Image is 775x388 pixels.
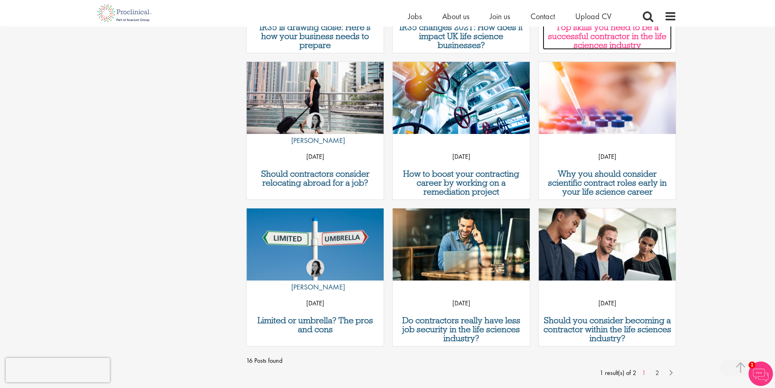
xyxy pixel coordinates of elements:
img: Limited or umbrella? The pros and cons [247,208,384,281]
a: Jobs [408,11,422,22]
a: Next [665,368,677,376]
a: Top skills you need to be a successful contractor in the life sciences industry [543,23,672,50]
p: [DATE] [247,151,384,163]
iframe: reCAPTCHA [6,358,110,382]
a: Link to a post [393,208,530,281]
a: Contact [530,11,555,22]
a: Link to a post [247,62,384,134]
p: [DATE] [393,151,530,163]
a: IR35 changes 2021: How does it impact UK life science businesses? [397,23,526,50]
a: Should you consider becoming a contractor within the life sciences industry? [543,316,672,343]
span: 16 Posts found [246,355,677,367]
a: Should contractors consider relocating abroad for a job? [251,169,380,187]
a: Monique Ellis [PERSON_NAME] [285,259,345,297]
span: 2 [633,368,636,377]
p: [DATE] [393,297,530,309]
span: 1 [600,368,603,377]
img: Chatbot [749,362,773,386]
a: Link to a post [247,208,384,281]
a: Link to a post [539,62,676,134]
img: Monique Ellis [306,112,324,130]
a: Upload CV [575,11,611,22]
p: [DATE] [247,297,384,309]
a: Link to a post [539,208,676,281]
a: 1 [638,368,650,378]
p: [DATE] [539,297,676,309]
a: 2 [651,368,663,378]
a: Limited or umbrella? The pros and cons [251,316,380,334]
p: [PERSON_NAME] [285,281,345,293]
a: Link to a post [393,62,530,134]
span: 1 [749,362,755,368]
a: IR35 is drawing close: Here’s how your business needs to prepare [251,23,380,50]
a: Why you should consider scientific contract roles early in your life science career [543,169,672,196]
p: [PERSON_NAME] [285,134,345,147]
a: Monique Ellis [PERSON_NAME] [285,112,345,151]
a: Join us [490,11,510,22]
img: Monique Ellis [306,259,324,277]
p: [DATE] [539,151,676,163]
span: result(s) of [605,368,631,377]
a: About us [442,11,469,22]
a: How to boost your contracting career by working on a remediation project [397,169,526,196]
a: Do contractors really have less job security in the life sciences industry? [397,316,526,343]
